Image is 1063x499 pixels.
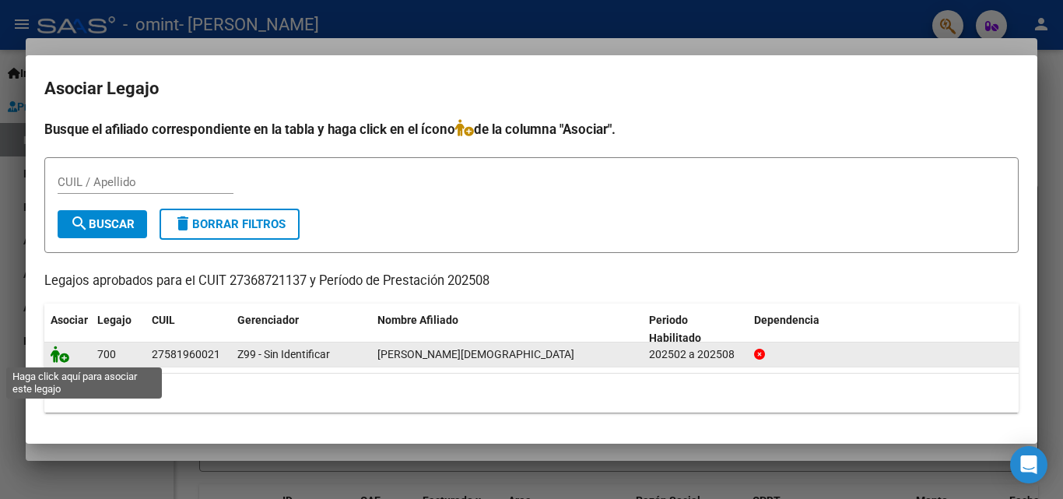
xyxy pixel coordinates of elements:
h4: Busque el afiliado correspondiente en la tabla y haga click en el ícono de la columna "Asociar". [44,119,1019,139]
span: Z99 - Sin Identificar [237,348,330,360]
span: Gerenciador [237,314,299,326]
div: 27581960021 [152,346,220,364]
span: Buscar [70,217,135,231]
datatable-header-cell: Periodo Habilitado [643,304,748,355]
span: Dependencia [754,314,819,326]
span: Asociar [51,314,88,326]
datatable-header-cell: Gerenciador [231,304,371,355]
span: CUIL [152,314,175,326]
mat-icon: delete [174,214,192,233]
span: Nombre Afiliado [377,314,458,326]
span: Periodo Habilitado [649,314,701,344]
datatable-header-cell: Legajo [91,304,146,355]
datatable-header-cell: Nombre Afiliado [371,304,643,355]
div: 202502 a 202508 [649,346,742,364]
span: 700 [97,348,116,360]
datatable-header-cell: Dependencia [748,304,1019,355]
span: ARIZMENDI JUANITA [377,348,574,360]
datatable-header-cell: CUIL [146,304,231,355]
mat-icon: search [70,214,89,233]
span: Legajo [97,314,132,326]
p: Legajos aprobados para el CUIT 27368721137 y Período de Prestación 202508 [44,272,1019,291]
h2: Asociar Legajo [44,74,1019,104]
div: Open Intercom Messenger [1010,446,1047,483]
datatable-header-cell: Asociar [44,304,91,355]
button: Borrar Filtros [160,209,300,240]
div: 1 registros [44,374,1019,413]
button: Buscar [58,210,147,238]
span: Borrar Filtros [174,217,286,231]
